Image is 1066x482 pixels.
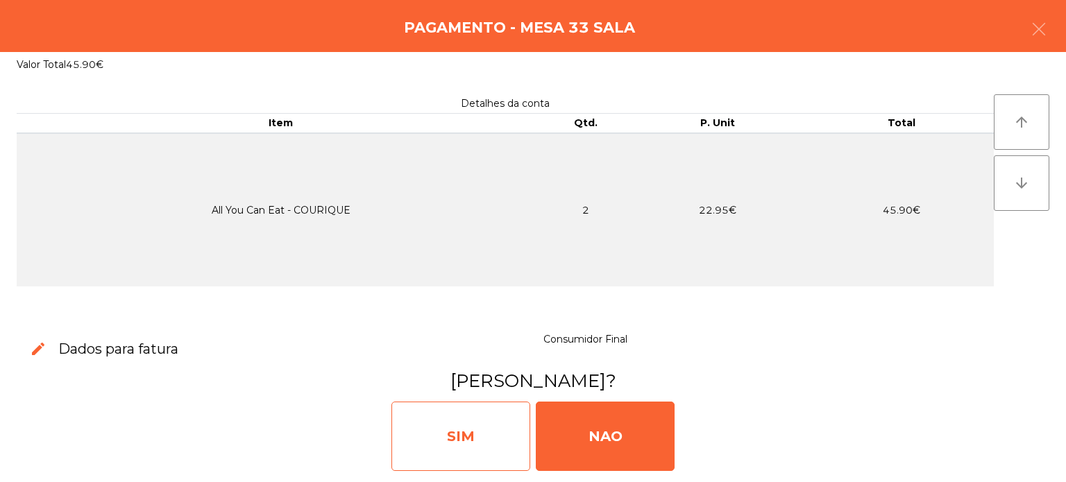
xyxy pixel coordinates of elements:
td: 2 [545,133,626,286]
i: arrow_upward [1013,114,1030,130]
th: P. Unit [625,114,809,133]
span: edit [30,341,46,357]
h4: Pagamento - Mesa 33 Sala [404,17,635,38]
h3: [PERSON_NAME]? [16,368,1050,393]
button: arrow_downward [994,155,1049,211]
button: edit [19,329,58,369]
span: Consumidor Final [543,333,627,345]
th: Total [810,114,994,133]
th: Item [17,114,545,133]
td: All You Can Eat - COURIQUE [17,133,545,286]
span: Valor Total [17,58,66,71]
h3: Dados para fatura [58,339,178,359]
span: Detalhes da conta [461,97,550,110]
td: 45.90€ [810,133,994,286]
button: arrow_upward [994,94,1049,150]
th: Qtd. [545,114,626,133]
i: arrow_downward [1013,175,1030,191]
span: 45.90€ [66,58,103,71]
div: SIM [391,402,530,471]
div: NAO [536,402,675,471]
td: 22.95€ [625,133,809,286]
